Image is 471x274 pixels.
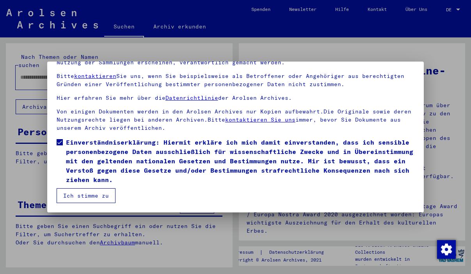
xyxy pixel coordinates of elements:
p: Von einigen Dokumenten werden in den Arolsen Archives nur Kopien aufbewahrt.Die Originale sowie d... [57,108,415,132]
a: Datenrichtlinie [165,94,218,101]
a: kontaktieren [74,72,116,80]
a: kontaktieren Sie uns [225,116,295,123]
p: Hier erfahren Sie mehr über die der Arolsen Archives. [57,94,415,102]
span: Einverständniserklärung: Hiermit erkläre ich mich damit einverstanden, dass ich sensible personen... [66,138,415,184]
img: Zustimmung ändern [437,240,456,259]
button: Ich stimme zu [57,188,116,203]
p: Bitte Sie uns, wenn Sie beispielsweise als Betroffener oder Angehöriger aus berechtigten Gründen ... [57,72,415,88]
